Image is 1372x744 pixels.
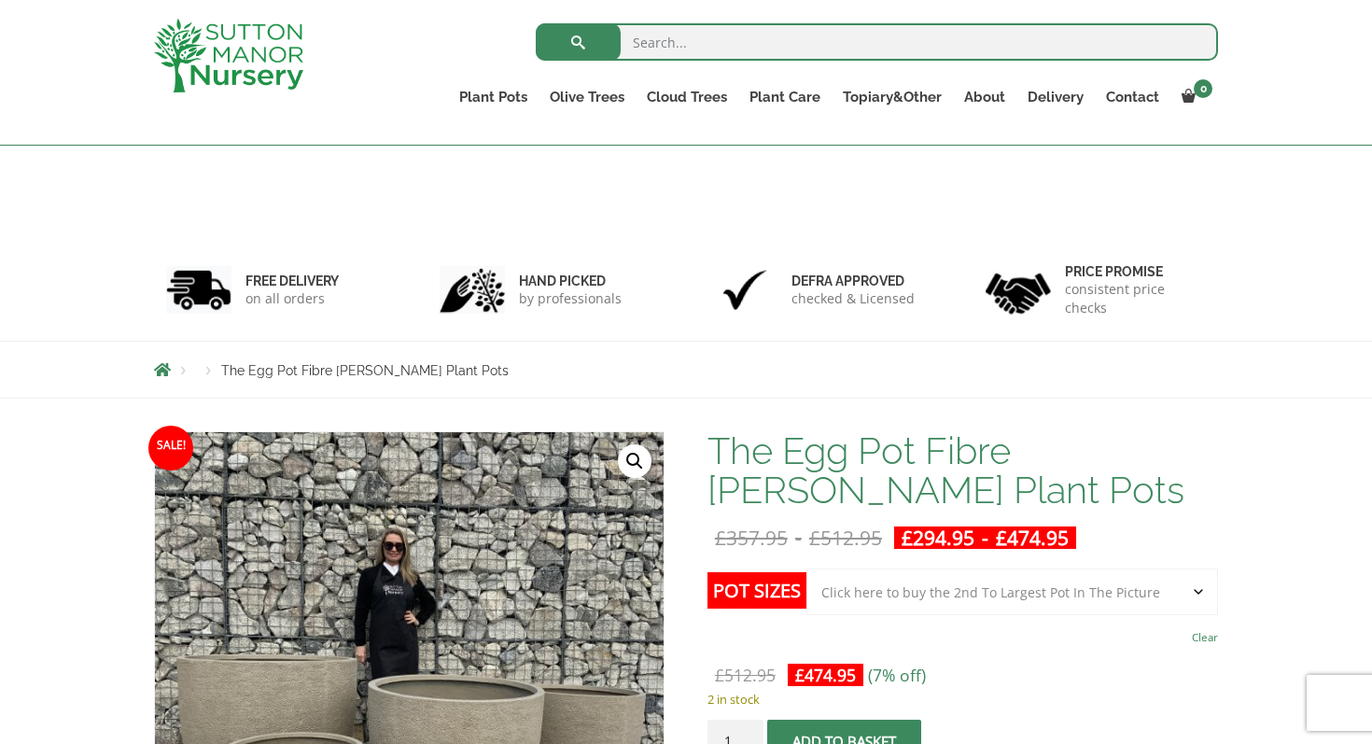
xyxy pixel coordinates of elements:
[868,664,926,686] span: (7% off)
[996,525,1007,551] span: £
[166,266,231,314] img: 1.jpg
[1194,79,1212,98] span: 0
[448,84,539,110] a: Plant Pots
[148,426,193,470] span: Sale!
[791,289,915,308] p: checked & Licensed
[986,261,1051,318] img: 4.jpg
[154,19,303,92] img: logo
[715,525,788,551] bdi: 357.95
[715,525,726,551] span: £
[1192,625,1218,651] a: Clear options
[715,664,776,686] bdi: 512.95
[221,363,509,378] span: The Egg Pot Fibre [PERSON_NAME] Plant Pots
[154,362,1218,377] nav: Breadcrumbs
[1016,84,1095,110] a: Delivery
[536,23,1218,61] input: Search...
[1065,280,1207,317] p: consistent price checks
[791,273,915,289] h6: Defra approved
[902,525,913,551] span: £
[894,526,1076,549] ins: -
[707,431,1218,510] h1: The Egg Pot Fibre [PERSON_NAME] Plant Pots
[1065,263,1207,280] h6: Price promise
[707,572,806,609] label: Pot Sizes
[809,525,882,551] bdi: 512.95
[953,84,1016,110] a: About
[712,266,777,314] img: 3.jpg
[245,273,339,289] h6: FREE DELIVERY
[707,526,889,549] del: -
[636,84,738,110] a: Cloud Trees
[795,664,856,686] bdi: 474.95
[902,525,974,551] bdi: 294.95
[738,84,832,110] a: Plant Care
[809,525,820,551] span: £
[618,444,651,478] a: View full-screen image gallery
[1095,84,1170,110] a: Contact
[519,289,622,308] p: by professionals
[707,688,1218,710] p: 2 in stock
[832,84,953,110] a: Topiary&Other
[715,664,724,686] span: £
[996,525,1069,551] bdi: 474.95
[245,289,339,308] p: on all orders
[795,664,805,686] span: £
[539,84,636,110] a: Olive Trees
[519,273,622,289] h6: hand picked
[440,266,505,314] img: 2.jpg
[1170,84,1218,110] a: 0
